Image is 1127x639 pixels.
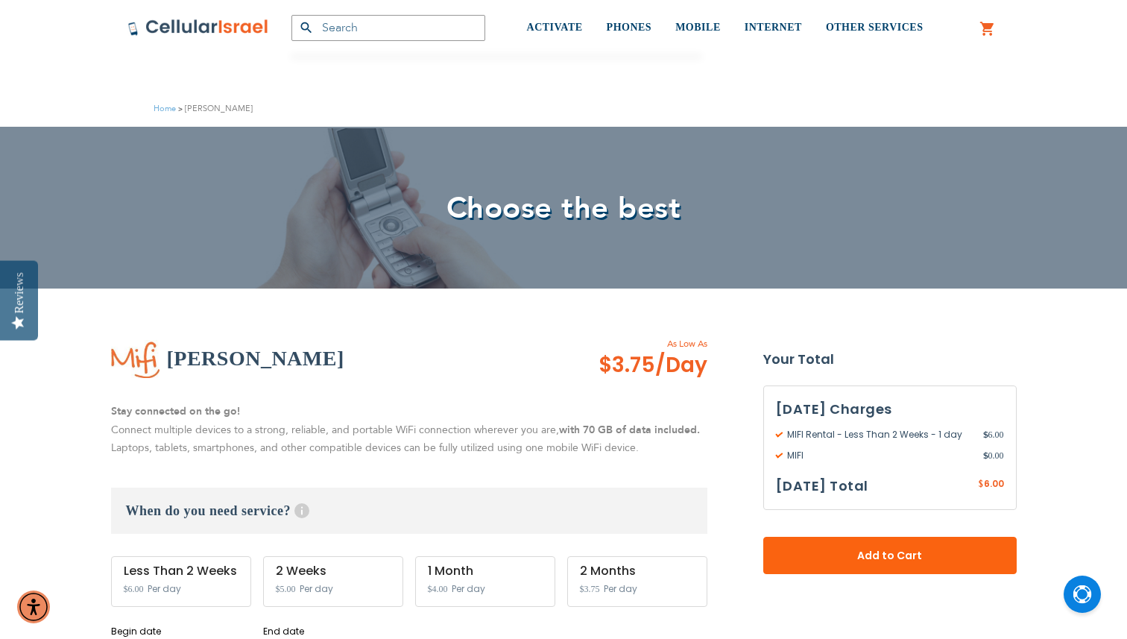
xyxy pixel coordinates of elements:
[580,584,600,594] span: $3.75
[124,584,144,594] span: $6.00
[978,478,984,491] span: $
[776,398,1004,421] h3: [DATE] Charges
[983,449,988,462] span: $
[111,403,707,458] p: Connect multiple devices to a strong, reliable, and portable WiFi connection wherever you are, La...
[111,625,251,638] label: Begin date
[826,22,924,33] span: OTHER SERVICES
[558,337,707,350] span: As Low As
[776,428,983,441] span: MIFI Rental - Less Than 2 Weeks - 1 day
[776,475,868,497] h3: [DATE] Total
[527,22,583,33] span: ACTIVATE
[263,625,403,638] label: End date
[763,348,1017,371] strong: Your Total
[127,19,269,37] img: Cellular Israel Logo
[176,101,253,116] li: [PERSON_NAME]
[452,582,485,596] span: Per day
[599,350,707,380] span: $3.75
[291,15,485,41] input: Search
[604,582,637,596] span: Per day
[124,564,239,578] div: Less Than 2 Weeks
[294,503,309,518] span: Help
[675,22,721,33] span: MOBILE
[154,103,176,114] a: Home
[983,428,1004,441] span: 6.00
[745,22,802,33] span: INTERNET
[167,344,344,374] h2: [PERSON_NAME]
[148,582,181,596] span: Per day
[559,423,700,437] strong: with 70 GB of data included.
[580,564,695,578] div: 2 Months
[276,564,391,578] div: 2 Weeks
[655,350,707,380] span: /Day
[763,537,1017,574] button: Add to Cart
[111,488,707,534] h3: When do you need service?
[111,340,160,378] img: MIFI Rental
[276,584,296,594] span: $5.00
[13,272,26,313] div: Reviews
[983,449,1004,462] span: 0.00
[111,404,240,418] strong: Stay connected on the go!
[446,188,681,229] span: Choose the best
[428,584,448,594] span: $4.00
[983,428,988,441] span: $
[607,22,652,33] span: PHONES
[300,582,333,596] span: Per day
[776,449,983,462] span: MIFI
[984,477,1004,490] span: 6.00
[428,564,543,578] div: 1 Month
[812,548,967,564] span: Add to Cart
[17,591,50,623] div: Accessibility Menu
